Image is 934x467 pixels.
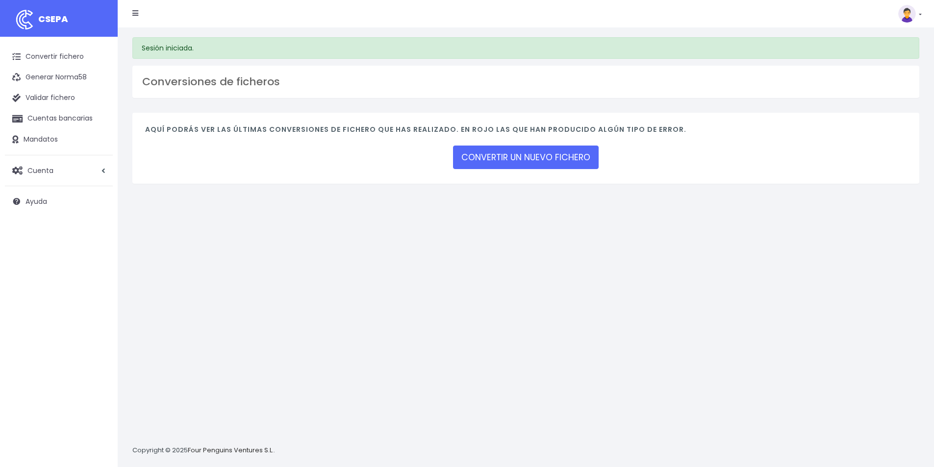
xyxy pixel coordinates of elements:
h4: Aquí podrás ver las últimas conversiones de fichero que has realizado. En rojo las que han produc... [145,125,907,139]
span: Ayuda [25,197,47,206]
h3: Conversiones de ficheros [142,75,909,88]
a: Cuenta [5,160,113,181]
a: Cuentas bancarias [5,108,113,129]
img: profile [898,5,916,23]
p: Copyright © 2025 . [132,445,275,456]
img: logo [12,7,37,32]
span: Cuenta [27,165,53,175]
a: Convertir fichero [5,47,113,67]
a: Ayuda [5,191,113,212]
a: Validar fichero [5,88,113,108]
a: Mandatos [5,129,113,150]
div: Sesión iniciada. [132,37,919,59]
a: Generar Norma58 [5,67,113,88]
a: Four Penguins Ventures S.L. [188,445,274,455]
span: CSEPA [38,13,68,25]
a: CONVERTIR UN NUEVO FICHERO [453,146,599,169]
